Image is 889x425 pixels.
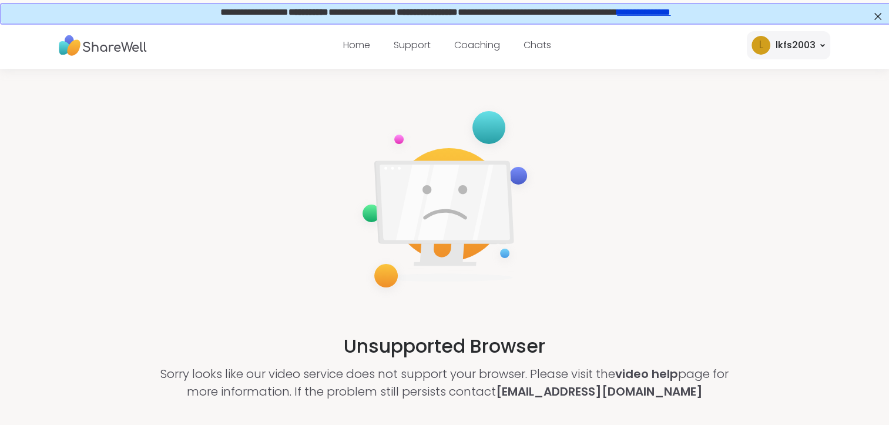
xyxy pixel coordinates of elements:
a: Coaching [454,38,500,52]
a: Chats [524,38,551,52]
div: lkfs2003 [775,38,815,52]
img: not-supported [353,103,536,299]
a: video help [615,366,678,382]
a: Support [394,38,431,52]
a: [EMAIL_ADDRESS][DOMAIN_NAME] [496,383,703,400]
img: ShareWell Nav Logo [59,29,147,62]
h2: Unsupported Browser [344,332,545,360]
span: l [759,38,763,53]
a: Home [343,38,370,52]
p: Sorry looks like our video service does not support your browser. Please visit the page for more ... [148,365,741,400]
